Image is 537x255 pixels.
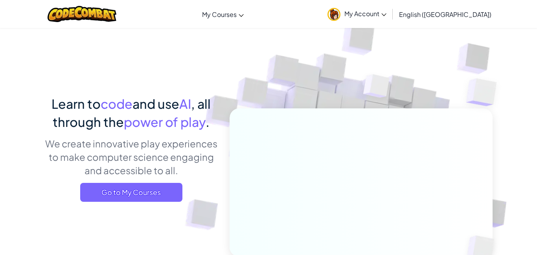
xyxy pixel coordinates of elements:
a: Go to My Courses [80,183,182,202]
span: My Account [344,9,386,18]
img: avatar [327,8,340,21]
a: My Account [324,2,390,26]
span: My Courses [202,10,237,19]
a: English ([GEOGRAPHIC_DATA]) [395,4,495,25]
span: Learn to [51,96,101,112]
a: My Courses [198,4,248,25]
span: English ([GEOGRAPHIC_DATA]) [399,10,491,19]
span: code [101,96,132,112]
span: power of play [124,114,206,130]
img: Overlap cubes [451,59,519,126]
p: We create innovative play experiences to make computer science engaging and accessible to all. [44,137,218,177]
span: AI [179,96,191,112]
img: CodeCombat logo [48,6,116,22]
img: Overlap cubes [349,59,405,117]
span: and use [132,96,179,112]
span: . [206,114,210,130]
